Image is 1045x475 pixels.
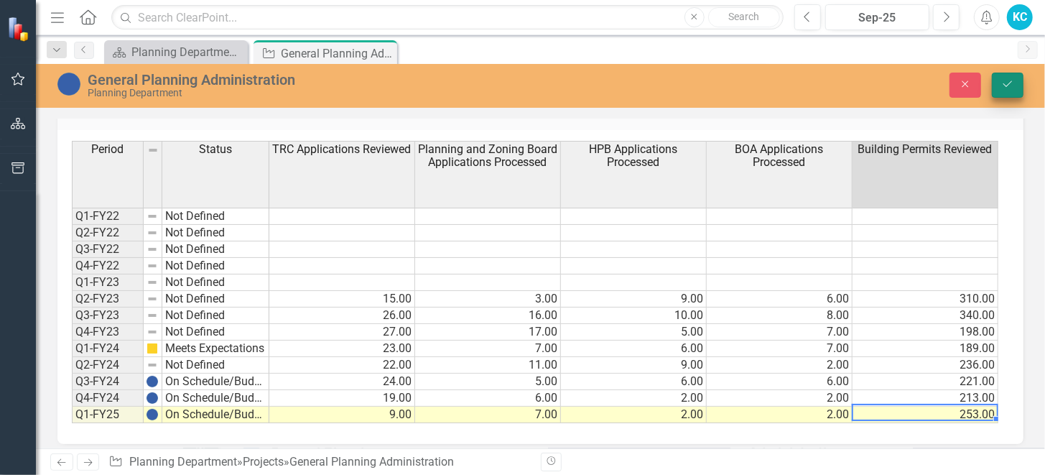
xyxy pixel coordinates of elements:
[57,73,80,96] img: On Schedule/Budget
[269,357,415,374] td: 22.00
[707,341,853,357] td: 7.00
[710,143,849,168] span: BOA Applications Processed
[162,258,269,275] td: Not Defined
[561,374,707,390] td: 6.00
[147,244,158,255] img: 8DAGhfEEPCf229AAAAAElFTkSuQmCC
[858,143,993,156] span: Building Permits Reviewed
[269,341,415,357] td: 23.00
[92,143,124,156] span: Period
[162,341,269,357] td: Meets Expectations
[853,357,998,374] td: 236.00
[728,11,759,22] span: Search
[88,88,596,98] div: Planning Department
[162,324,269,341] td: Not Defined
[108,454,529,471] div: » »
[561,407,707,423] td: 2.00
[147,293,158,305] img: 8DAGhfEEPCf229AAAAAElFTkSuQmCC
[147,343,158,354] img: cBAA0RP0Y6D5n+AAAAAElFTkSuQmCC
[561,390,707,407] td: 2.00
[825,4,930,30] button: Sep-25
[162,291,269,308] td: Not Defined
[561,324,707,341] td: 5.00
[147,260,158,272] img: 8DAGhfEEPCf229AAAAAElFTkSuQmCC
[72,258,144,275] td: Q4-FY22
[111,5,783,30] input: Search ClearPoint...
[707,374,853,390] td: 6.00
[72,291,144,308] td: Q2-FY23
[415,291,561,308] td: 3.00
[564,143,703,168] span: HPB Applications Processed
[707,324,853,341] td: 7.00
[199,143,232,156] span: Status
[707,357,853,374] td: 2.00
[269,324,415,341] td: 27.00
[72,275,144,291] td: Q1-FY23
[269,308,415,324] td: 26.00
[147,359,158,371] img: 8DAGhfEEPCf229AAAAAElFTkSuQmCC
[68,108,1013,121] h3: Measure Data
[269,390,415,407] td: 19.00
[162,275,269,291] td: Not Defined
[72,357,144,374] td: Q2-FY24
[72,225,144,241] td: Q2-FY22
[853,390,998,407] td: 213.00
[415,374,561,390] td: 5.00
[415,390,561,407] td: 6.00
[708,7,780,27] button: Search
[147,277,158,288] img: 8DAGhfEEPCf229AAAAAElFTkSuQmCC
[7,17,32,42] img: ClearPoint Strategy
[853,407,998,423] td: 253.00
[72,374,144,390] td: Q3-FY24
[561,341,707,357] td: 6.00
[162,308,269,324] td: Not Defined
[415,324,561,341] td: 17.00
[707,291,853,308] td: 6.00
[289,455,454,469] div: General Planning Administration
[162,390,269,407] td: On Schedule/Budget
[162,357,269,374] td: Not Defined
[147,227,158,239] img: 8DAGhfEEPCf229AAAAAElFTkSuQmCC
[830,9,925,27] div: Sep-25
[281,45,394,63] div: General Planning Administration
[88,72,596,88] div: General Planning Administration
[72,407,144,423] td: Q1-FY25
[853,341,998,357] td: 189.00
[269,374,415,390] td: 24.00
[108,43,244,61] a: Planning Department Work Plan
[129,455,237,469] a: Planning Department
[853,324,998,341] td: 198.00
[1007,4,1033,30] button: KC
[853,291,998,308] td: 310.00
[131,43,244,61] div: Planning Department Work Plan
[269,291,415,308] td: 15.00
[415,357,561,374] td: 11.00
[72,341,144,357] td: Q1-FY24
[147,211,158,222] img: 8DAGhfEEPCf229AAAAAElFTkSuQmCC
[147,392,158,404] img: B+79dcU6mslSAAAAABJRU5ErkJggg==
[561,308,707,324] td: 10.00
[72,308,144,324] td: Q3-FY23
[147,376,158,387] img: B+79dcU6mslSAAAAABJRU5ErkJggg==
[707,407,853,423] td: 2.00
[72,208,144,225] td: Q1-FY22
[72,324,144,341] td: Q4-FY23
[269,407,415,423] td: 9.00
[273,143,412,156] span: TRC Applications Reviewed
[162,225,269,241] td: Not Defined
[147,326,158,338] img: 8DAGhfEEPCf229AAAAAElFTkSuQmCC
[415,341,561,357] td: 7.00
[147,144,159,156] img: 8DAGhfEEPCf229AAAAAElFTkSuQmCC
[418,143,557,168] span: Planning and Zoning Board Applications Processed
[147,409,158,420] img: B+79dcU6mslSAAAAABJRU5ErkJggg==
[162,374,269,390] td: On Schedule/Budget
[72,390,144,407] td: Q4-FY24
[162,208,269,225] td: Not Defined
[707,308,853,324] td: 8.00
[415,407,561,423] td: 7.00
[561,357,707,374] td: 9.00
[162,241,269,258] td: Not Defined
[243,455,284,469] a: Projects
[707,390,853,407] td: 2.00
[72,241,144,258] td: Q3-FY22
